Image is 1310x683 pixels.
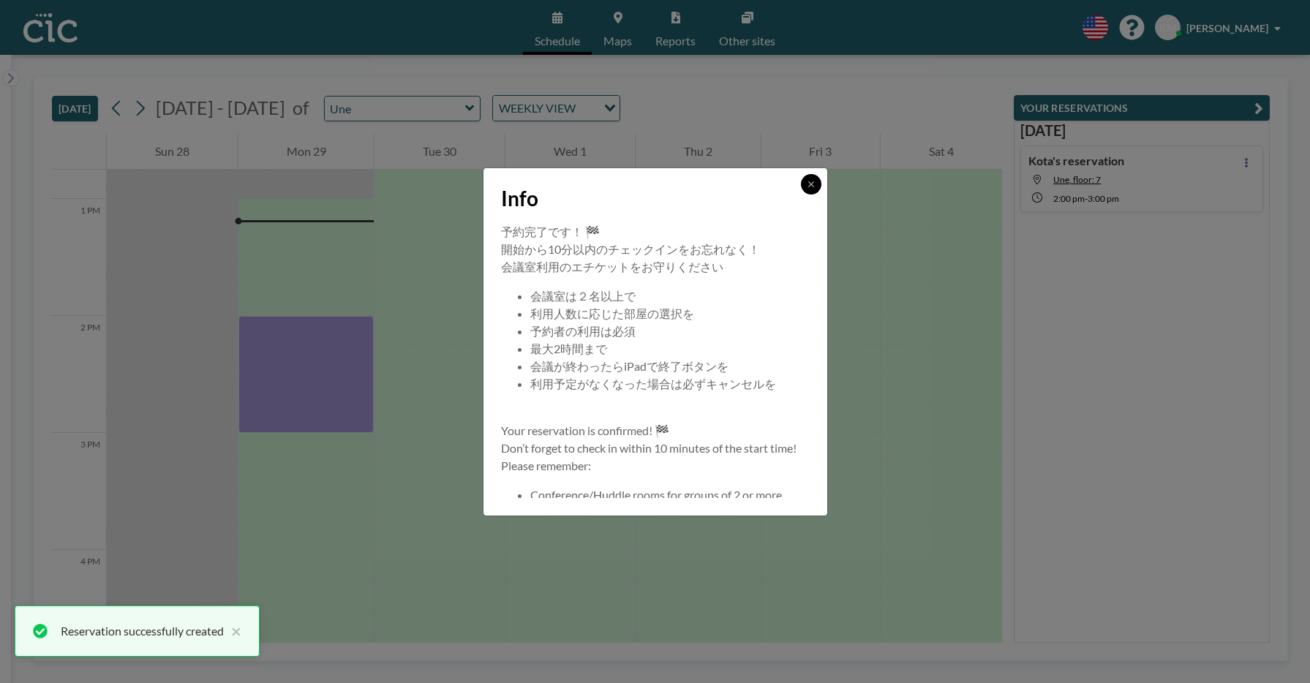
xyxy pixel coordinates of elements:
span: Conference/Huddle rooms for groups of 2 or more [530,488,782,502]
span: 会議室は２名以上で [530,289,636,303]
span: Don’t forget to check in within 10 minutes of the start time! [501,441,797,455]
span: Your reservation is confirmed! 🏁 [501,423,669,437]
span: 会議が終わったらiPadで終了ボタンを [530,359,729,373]
span: 利用予定がなくなった場合は必ずキャンセルを [530,377,776,390]
div: Reservation successfully created [61,622,224,640]
span: Info [501,186,538,211]
span: 予約完了です！ 🏁 [501,224,600,238]
span: 最大2時間まで [530,341,607,355]
span: 利用人数に応じた部屋の選択を [530,306,694,320]
button: close [224,622,241,640]
span: 開始から10分以内のチェックインをお忘れなく！ [501,242,760,256]
span: 会議室利用のエチケットをお守りください [501,260,723,273]
span: Please remember: [501,459,591,472]
span: 予約者の利用は必須 [530,324,636,338]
